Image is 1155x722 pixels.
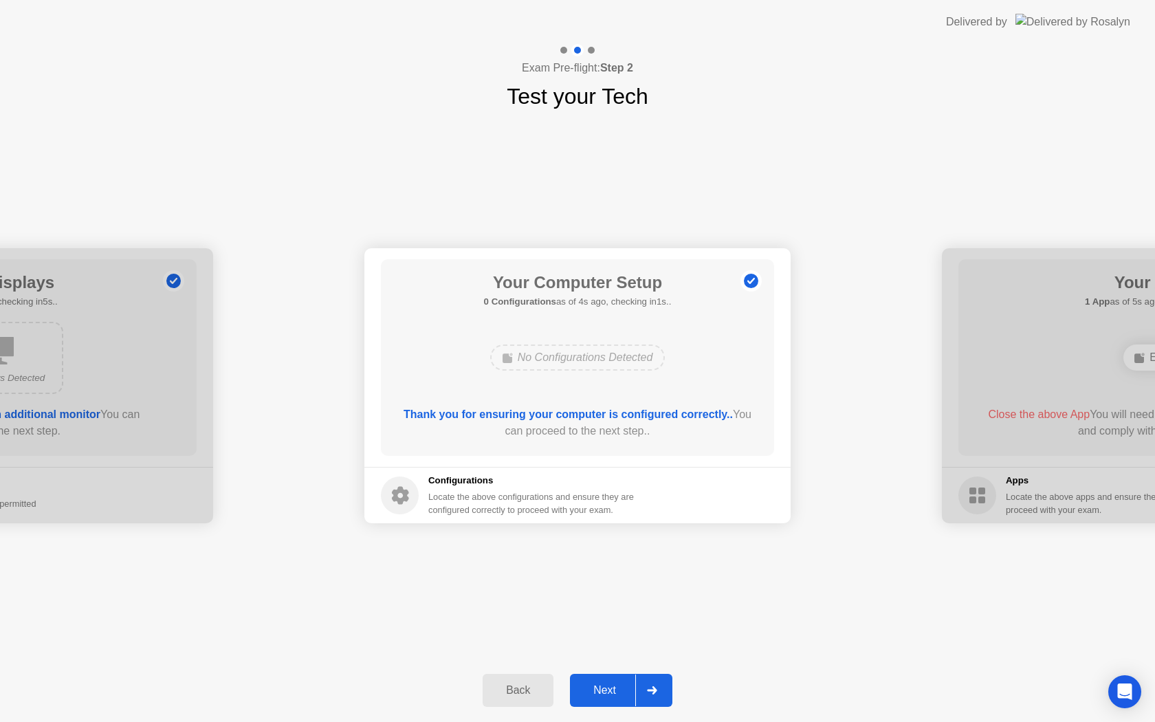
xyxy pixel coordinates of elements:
[428,490,637,516] div: Locate the above configurations and ensure they are configured correctly to proceed with your exam.
[487,684,549,697] div: Back
[570,674,672,707] button: Next
[404,408,733,420] b: Thank you for ensuring your computer is configured correctly..
[574,684,635,697] div: Next
[484,296,556,307] b: 0 Configurations
[600,62,633,74] b: Step 2
[401,406,755,439] div: You can proceed to the next step..
[522,60,633,76] h4: Exam Pre-flight:
[490,344,665,371] div: No Configurations Detected
[507,80,648,113] h1: Test your Tech
[1015,14,1130,30] img: Delivered by Rosalyn
[483,674,553,707] button: Back
[1108,675,1141,708] div: Open Intercom Messenger
[946,14,1007,30] div: Delivered by
[484,270,672,295] h1: Your Computer Setup
[484,295,672,309] h5: as of 4s ago, checking in1s..
[428,474,637,488] h5: Configurations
